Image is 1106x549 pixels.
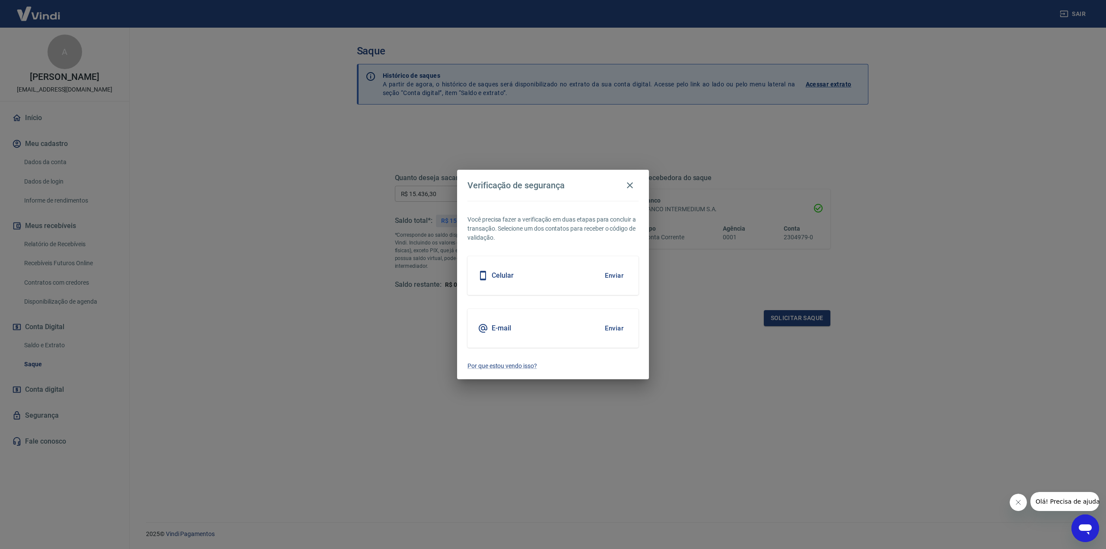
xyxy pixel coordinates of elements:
iframe: Close message [1010,494,1027,511]
iframe: Message from company [1030,492,1099,511]
p: Você precisa fazer a verificação em duas etapas para concluir a transação. Selecione um dos conta... [467,215,639,242]
h5: Celular [492,271,514,280]
iframe: Button to launch messaging window [1071,514,1099,542]
a: Por que estou vendo isso? [467,362,639,371]
button: Enviar [600,267,628,285]
span: Olá! Precisa de ajuda? [5,6,73,13]
h5: E-mail [492,324,511,333]
h4: Verificação de segurança [467,180,565,190]
button: Enviar [600,319,628,337]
